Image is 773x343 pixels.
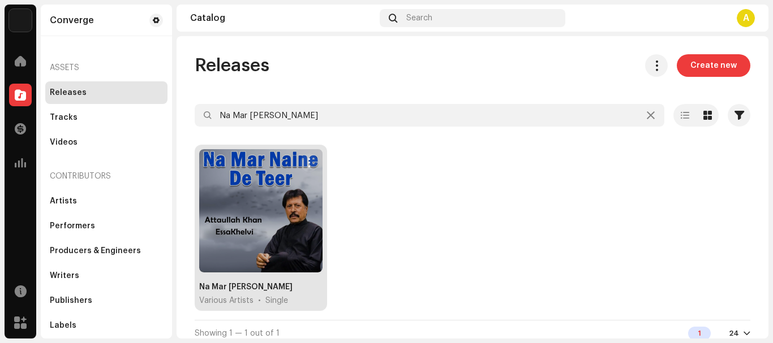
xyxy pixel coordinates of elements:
[258,295,261,306] span: •
[50,271,79,280] div: Writers
[50,321,76,330] div: Labels
[50,16,94,25] div: Converge
[50,197,77,206] div: Artists
[688,327,711,340] div: 1
[45,190,168,212] re-m-nav-item: Artists
[195,104,664,127] input: Search
[50,88,87,97] div: Releases
[9,9,32,32] img: 99e8c509-bf22-4021-8fc7-40965f23714a
[729,329,739,338] div: 24
[677,54,750,77] button: Create new
[50,222,95,231] div: Performers
[45,314,168,337] re-m-nav-item: Labels
[45,215,168,237] re-m-nav-item: Performers
[45,81,168,104] re-m-nav-item: Releases
[199,281,293,293] div: Na Mar Naine De Teer
[45,106,168,129] re-m-nav-item: Tracks
[265,295,288,306] div: Single
[690,54,737,77] span: Create new
[45,54,168,81] re-a-nav-header: Assets
[50,113,78,122] div: Tracks
[199,295,254,306] span: Various Artists
[737,9,755,27] div: A
[45,240,168,262] re-m-nav-item: Producers & Engineers
[190,14,375,23] div: Catalog
[50,138,78,147] div: Videos
[45,131,168,154] re-m-nav-item: Videos
[195,54,269,77] span: Releases
[50,246,141,255] div: Producers & Engineers
[195,329,280,337] span: Showing 1 — 1 out of 1
[406,14,432,23] span: Search
[45,163,168,190] re-a-nav-header: Contributors
[45,264,168,287] re-m-nav-item: Writers
[50,296,92,305] div: Publishers
[45,289,168,312] re-m-nav-item: Publishers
